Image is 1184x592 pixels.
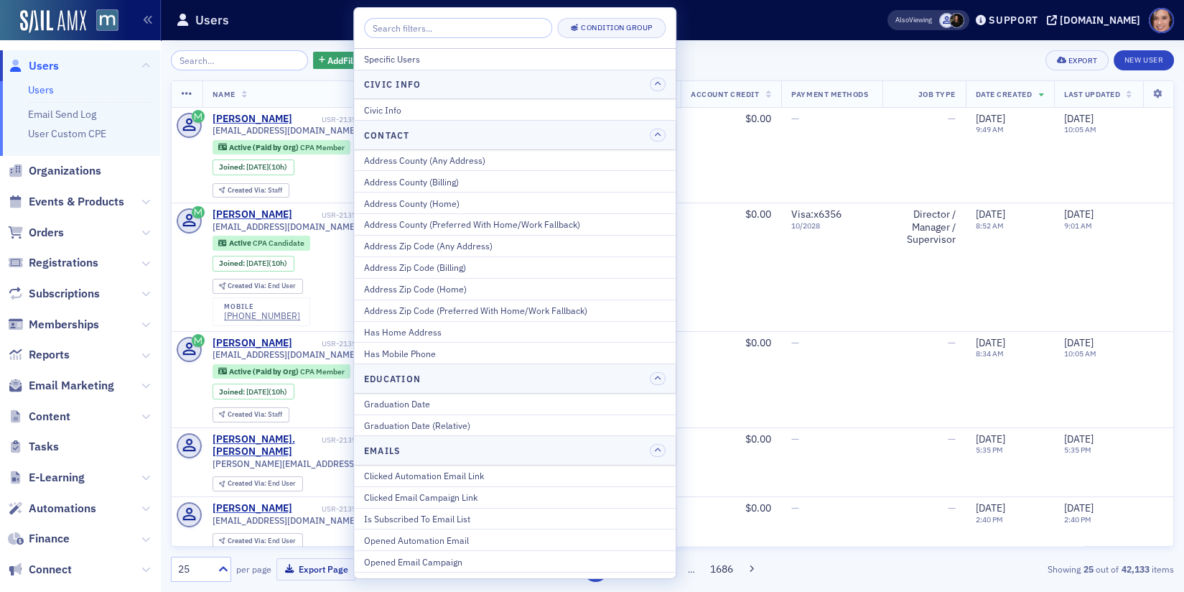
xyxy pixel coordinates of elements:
[364,397,666,410] div: Graduation Date
[8,501,96,517] a: Automations
[364,261,666,274] div: Address Zip Code (Billing)
[892,208,955,246] div: Director / Manager / Supervisor
[228,185,268,195] span: Created Via :
[709,557,734,582] button: 1686
[364,419,666,432] div: Graduation Date (Relative)
[29,317,99,333] span: Memberships
[253,238,304,248] span: CPA Candidate
[1114,50,1174,70] a: New User
[976,336,1005,349] span: [DATE]
[213,433,320,458] a: [PERSON_NAME].[PERSON_NAME]
[213,279,303,294] div: Created Via: End User
[976,112,1005,125] span: [DATE]
[229,142,300,152] span: Active (Paid by Org)
[8,562,72,578] a: Connect
[976,89,1032,99] span: Date Created
[29,501,96,517] span: Automations
[949,13,964,28] span: Lauren McDonough
[29,286,100,302] span: Subscriptions
[224,310,300,321] a: [PHONE_NUMBER]
[322,435,373,445] div: USR-21355948
[8,378,114,394] a: Email Marketing
[213,89,236,99] span: Name
[213,159,294,175] div: Joined: 2025-10-08 00:00:00
[1064,124,1096,134] time: 10:05 AM
[219,259,246,268] span: Joined :
[29,409,70,425] span: Content
[29,531,70,547] span: Finance
[1064,208,1094,221] span: [DATE]
[1149,8,1174,33] span: Profile
[354,550,676,572] button: Opened Email Campaign
[219,162,246,172] span: Joined :
[96,9,118,32] img: SailAMX
[224,302,300,311] div: mobile
[1045,50,1108,70] button: Export
[228,480,296,488] div: End User
[364,555,666,568] div: Opened Email Campaign
[218,366,344,376] a: Active (Paid by Org) CPA Member
[976,433,1005,445] span: [DATE]
[228,282,296,290] div: End User
[29,225,64,241] span: Orders
[8,255,98,271] a: Registrations
[364,218,666,231] div: Address County (Preferred With Home/Work Fallback)
[791,221,872,231] span: 10 / 2028
[1064,112,1094,125] span: [DATE]
[364,154,666,167] div: Address County (Any Address)
[29,163,101,179] span: Organizations
[213,337,292,350] a: [PERSON_NAME]
[354,256,676,278] button: Address Zip Code (Billing)
[976,124,1004,134] time: 9:49 AM
[354,278,676,300] button: Address Zip Code (Home)
[228,537,296,545] div: End User
[213,533,303,548] div: Created Via: End User
[948,433,956,445] span: —
[213,208,292,221] a: [PERSON_NAME]
[364,18,552,38] input: Search filters...
[213,256,294,272] div: Joined: 2025-10-08 00:00:00
[1064,501,1094,514] span: [DATE]
[213,407,289,422] div: Created Via: Staff
[213,349,358,360] span: [EMAIL_ADDRESS][DOMAIN_NAME]
[745,433,771,445] span: $0.00
[1064,336,1094,349] span: [DATE]
[213,236,311,250] div: Active: Active: CPA Candidate
[229,366,300,376] span: Active (Paid by Org)
[213,221,358,232] span: [EMAIL_ADDRESS][DOMAIN_NAME]
[364,512,666,525] div: Is Subscribed To Email List
[213,515,358,526] span: [EMAIL_ADDRESS][DOMAIN_NAME]
[364,129,410,142] h4: Contact
[976,208,1005,221] span: [DATE]
[294,504,373,514] div: USR-21355664
[28,127,106,140] a: User Custom CPE
[294,211,373,220] div: USR-21356179
[1047,15,1145,25] button: [DOMAIN_NAME]
[8,286,100,302] a: Subscriptions
[20,10,86,33] img: SailAMX
[681,563,701,575] span: …
[8,163,101,179] a: Organizations
[213,125,358,136] span: [EMAIL_ADDRESS][DOMAIN_NAME]
[28,83,54,96] a: Users
[364,576,666,589] div: Was Sent Automation Email
[8,317,99,333] a: Memberships
[219,387,246,397] span: Joined :
[300,142,345,152] span: CPA Member
[557,18,666,38] button: Condition Group
[364,239,666,252] div: Address Zip Code (Any Address)
[213,183,289,198] div: Created Via: Staff
[1068,57,1098,65] div: Export
[354,99,676,120] button: Civic Info
[246,387,287,397] div: (10h)
[229,238,253,248] span: Active
[8,347,70,363] a: Reports
[218,142,344,152] a: Active (Paid by Org) CPA Member
[364,347,666,360] div: Has Mobile Phone
[213,113,292,126] div: [PERSON_NAME]
[354,342,676,364] button: Has Mobile Phone
[354,213,676,235] button: Address County (Preferred With Home/Work Fallback)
